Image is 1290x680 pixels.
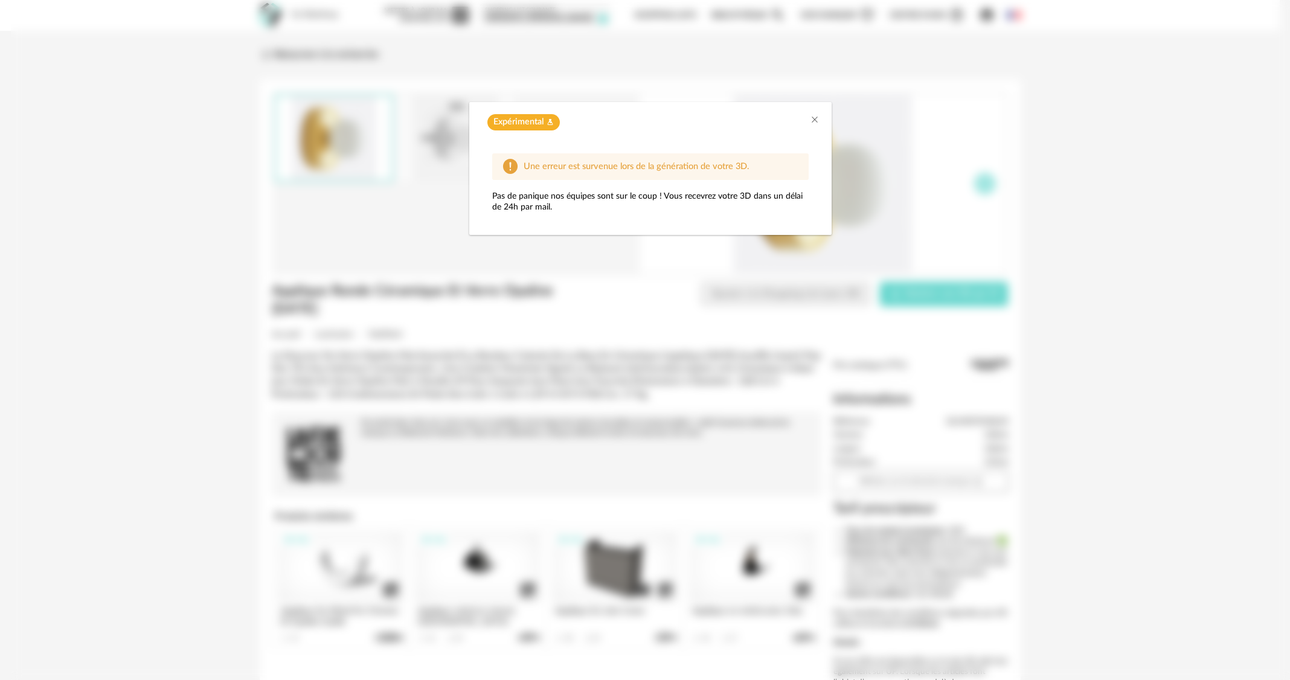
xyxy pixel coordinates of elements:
[547,117,554,128] span: Flask icon
[493,117,544,128] span: Expérimental
[469,102,832,235] div: dialog
[524,162,749,171] span: Une erreur est survenue lors de la génération de votre 3D.
[810,114,820,127] button: Close
[492,191,809,213] div: Pas de panique nos équipes sont sur le coup ! Vous recevrez votre 3D dans un délai de 24h par mail.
